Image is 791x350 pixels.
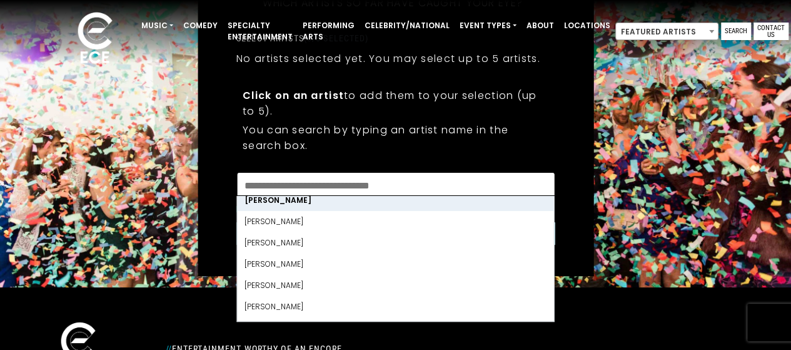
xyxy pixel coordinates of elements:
[237,275,553,296] li: [PERSON_NAME]
[559,15,615,36] a: Locations
[243,122,548,153] p: You can search by typing an artist name in the search box.
[237,254,553,275] li: [PERSON_NAME]
[237,190,553,211] li: [PERSON_NAME]
[237,211,553,232] li: [PERSON_NAME]
[178,15,223,36] a: Comedy
[360,15,455,36] a: Celebrity/National
[753,23,788,40] a: Contact Us
[244,180,547,192] textarea: Search
[64,9,126,69] img: ece_new_logo_whitev2-1.png
[298,15,360,48] a: Performing Arts
[223,15,298,48] a: Specialty Entertainment
[243,88,344,103] strong: Click on an artist
[243,88,548,119] p: to add them to your selection (up to 5).
[136,15,178,36] a: Music
[237,296,553,317] li: [PERSON_NAME]
[616,23,718,41] span: Featured Artists
[455,15,521,36] a: Event Types
[237,317,553,339] li: [PERSON_NAME] + Tellico
[521,15,559,36] a: About
[237,232,553,254] li: [PERSON_NAME]
[721,23,751,40] a: Search
[615,23,718,40] span: Featured Artists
